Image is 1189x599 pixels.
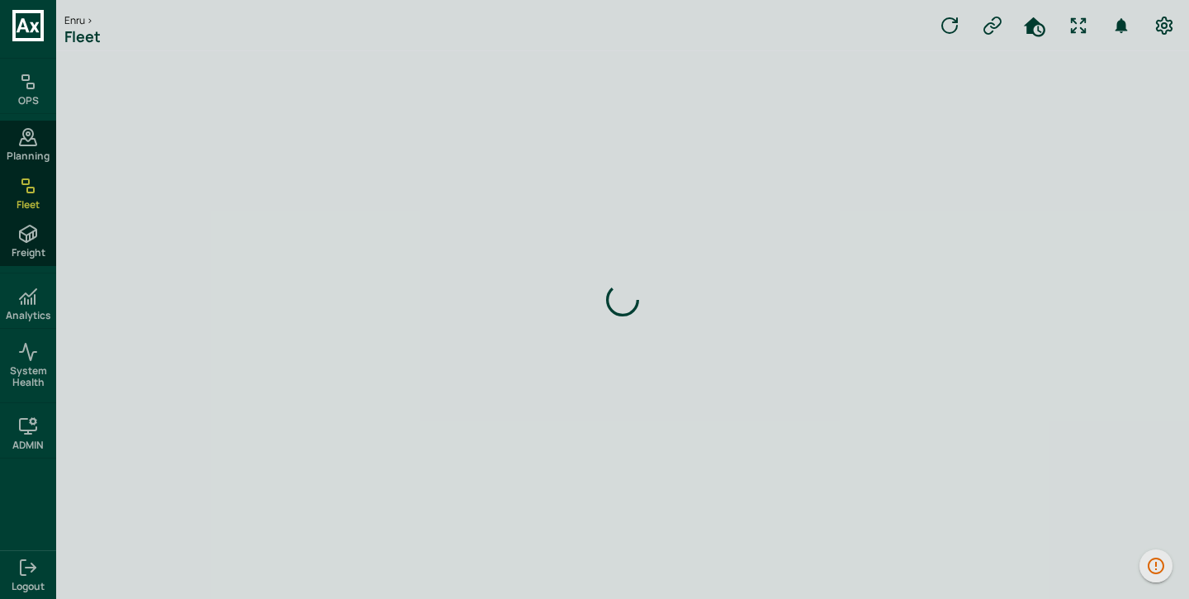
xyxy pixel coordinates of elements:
[12,581,45,592] span: Logout
[3,365,53,389] span: System Health
[6,310,51,321] h6: Analytics
[7,150,50,162] span: Planning
[12,440,44,451] h6: ADMIN
[17,199,40,211] span: Fleet
[12,247,45,259] span: Freight
[18,95,39,107] h6: OPS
